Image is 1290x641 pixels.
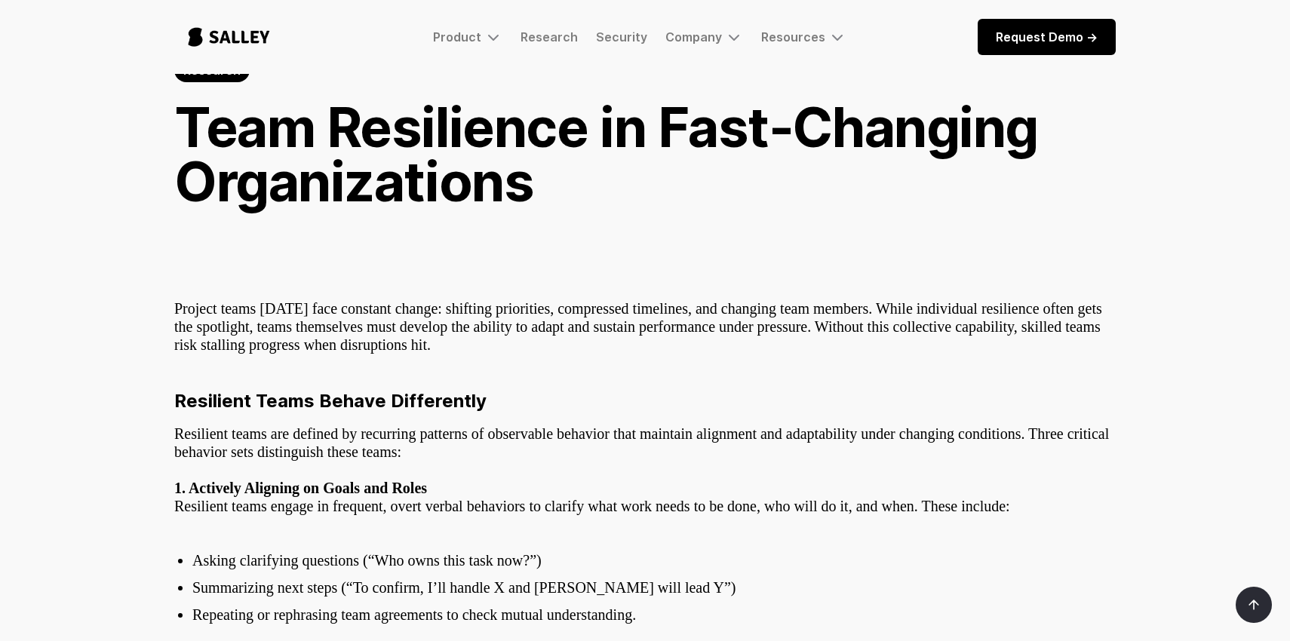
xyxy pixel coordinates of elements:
[174,12,284,62] a: home
[596,29,647,44] a: Security
[761,29,825,44] div: Resources
[174,390,487,412] strong: Resilient Teams Behave Differently
[174,100,1116,209] h1: Team Resilience in Fast‑Changing Organizations
[665,29,722,44] div: Company
[521,29,578,44] a: Research
[433,29,481,44] div: Product
[665,28,743,46] div: Company
[978,19,1116,55] a: Request Demo ->
[192,606,1116,624] li: Repeating or rephrasing team agreements to check mutual understanding.
[174,425,1116,461] p: Resilient teams are defined by recurring patterns of observable behavior that maintain alignment ...
[174,299,1116,354] p: Project teams [DATE] face constant change: shifting priorities, compressed timelines, and changin...
[192,551,1116,569] li: Asking clarifying questions (“Who owns this task now?”)
[174,479,1116,515] p: Resilient teams engage in frequent, overt verbal behaviors to clarify what work needs to be done,...
[174,480,427,496] strong: 1. Actively Aligning on Goals and Roles
[761,28,846,46] div: Resources
[433,28,502,46] div: Product
[192,578,1116,597] li: Summarizing next steps (“To confirm, I’ll handle X and [PERSON_NAME] will lead Y”)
